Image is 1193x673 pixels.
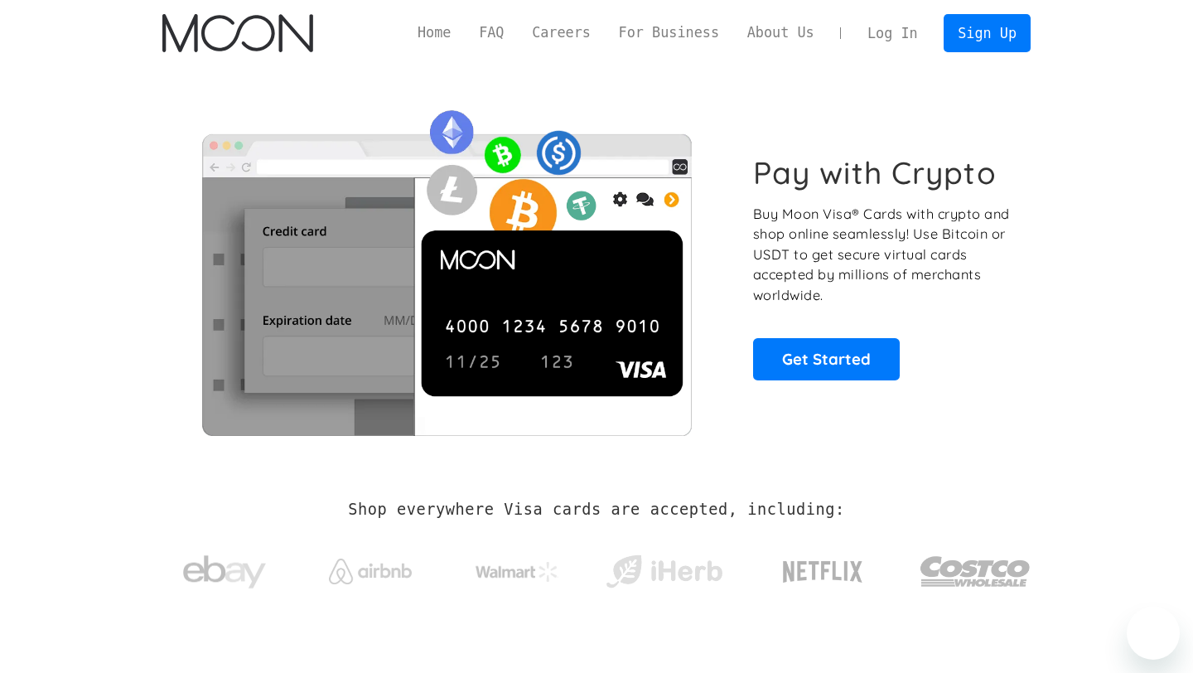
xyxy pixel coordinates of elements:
[162,530,286,607] a: ebay
[602,534,726,602] a: iHerb
[733,22,828,43] a: About Us
[753,338,900,380] a: Get Started
[456,545,579,590] a: Walmart
[602,550,726,593] img: iHerb
[605,22,733,43] a: For Business
[853,15,931,51] a: Log In
[476,562,558,582] img: Walmart
[465,22,518,43] a: FAQ
[309,542,432,593] a: Airbnb
[753,204,1012,306] p: Buy Moon Visa® Cards with crypto and shop online seamlessly! Use Bitcoin or USDT to get secure vi...
[162,14,312,52] img: Moon Logo
[329,559,412,584] img: Airbnb
[781,551,864,593] img: Netflix
[920,524,1031,611] a: Costco
[1127,607,1180,660] iframe: Button to launch messaging window
[403,22,465,43] a: Home
[749,535,897,601] a: Netflix
[944,14,1030,51] a: Sign Up
[183,546,266,598] img: ebay
[162,14,312,52] a: home
[920,540,1031,603] img: Costco
[518,22,604,43] a: Careers
[753,154,997,191] h1: Pay with Crypto
[162,99,730,435] img: Moon Cards let you spend your crypto anywhere Visa is accepted.
[348,501,844,519] h2: Shop everywhere Visa cards are accepted, including:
